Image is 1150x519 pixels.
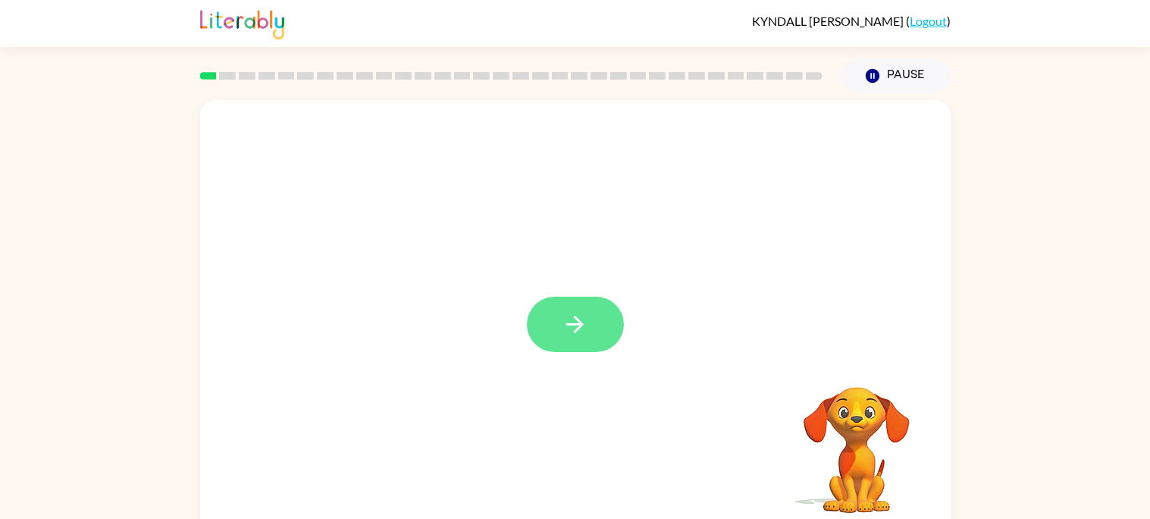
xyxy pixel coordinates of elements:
[200,6,284,39] img: Literably
[752,14,906,28] span: KYNDALL [PERSON_NAME]
[752,14,951,28] div: ( )
[910,14,947,28] a: Logout
[781,363,932,515] video: Your browser must support playing .mp4 files to use Literably. Please try using another browser.
[841,58,951,93] button: Pause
